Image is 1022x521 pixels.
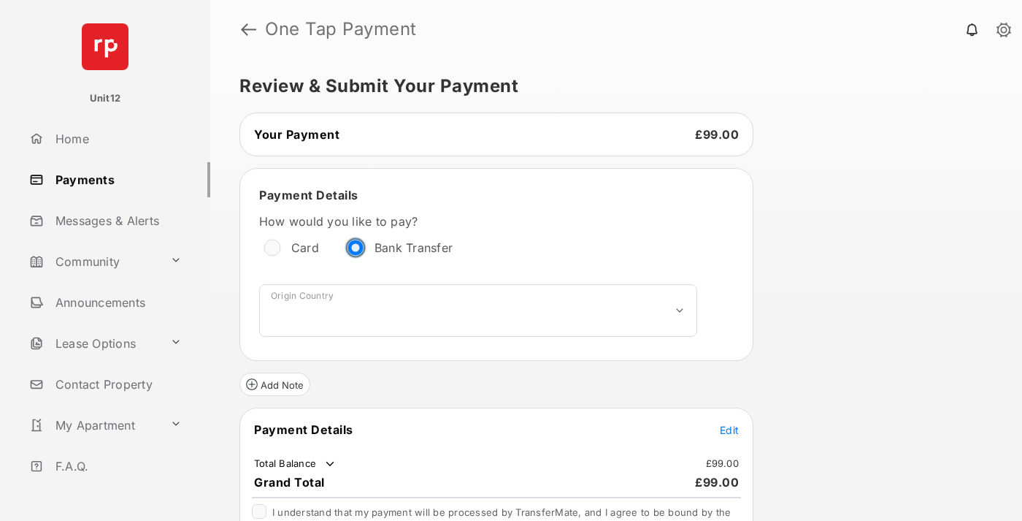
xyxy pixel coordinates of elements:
img: svg+xml;base64,PHN2ZyB4bWxucz0iaHR0cDovL3d3dy53My5vcmcvMjAwMC9zdmciIHdpZHRoPSI2NCIgaGVpZ2h0PSI2NC... [82,23,128,70]
p: Unit12 [90,91,121,106]
span: Your Payment [254,127,339,142]
td: Total Balance [253,457,337,471]
span: Payment Details [254,422,353,437]
span: £99.00 [695,475,739,490]
a: Home [23,121,210,156]
span: Payment Details [259,188,358,202]
a: F.A.Q. [23,449,210,484]
a: My Apartment [23,408,164,443]
a: Messages & Alerts [23,203,210,238]
a: Community [23,244,164,279]
label: How would you like to pay? [259,214,697,229]
a: Contact Property [23,367,210,402]
a: Announcements [23,285,210,320]
button: Edit [720,422,739,437]
button: Add Note [239,373,310,396]
a: Payments [23,162,210,197]
a: Lease Options [23,326,164,361]
h5: Review & Submit Your Payment [239,77,981,95]
td: £99.00 [705,457,740,470]
label: Card [291,240,319,255]
span: Grand Total [254,475,325,490]
span: Edit [720,424,739,436]
strong: One Tap Payment [265,20,417,38]
span: £99.00 [695,127,739,142]
label: Bank Transfer [374,240,453,255]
